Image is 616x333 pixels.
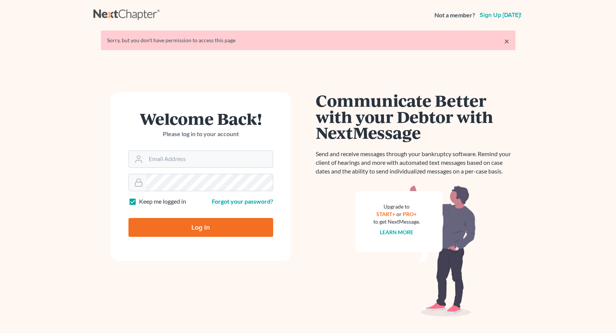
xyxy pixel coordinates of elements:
input: Email Address [146,151,273,167]
p: Send and receive messages through your bankruptcy software. Remind your client of hearings and mo... [316,150,515,176]
div: Upgrade to [373,203,420,210]
h1: Communicate Better with your Debtor with NextMessage [316,92,515,141]
a: START+ [376,211,395,217]
div: to get NextMessage. [373,218,420,226]
img: nextmessage_bg-59042aed3d76b12b5cd301f8e5b87938c9018125f34e5fa2b7a6b67550977c72.svg [355,185,476,317]
p: Please log in to your account [128,130,273,138]
a: Learn more [380,229,413,235]
a: PRO+ [403,211,417,217]
a: × [504,37,509,46]
span: or [396,211,402,217]
label: Keep me logged in [139,197,186,206]
a: Forgot your password? [212,198,273,205]
a: Sign up [DATE]! [478,12,523,18]
strong: Not a member? [434,11,475,20]
div: Sorry, but you don't have permission to access this page [107,37,509,44]
input: Log In [128,218,273,237]
h1: Welcome Back! [128,110,273,127]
